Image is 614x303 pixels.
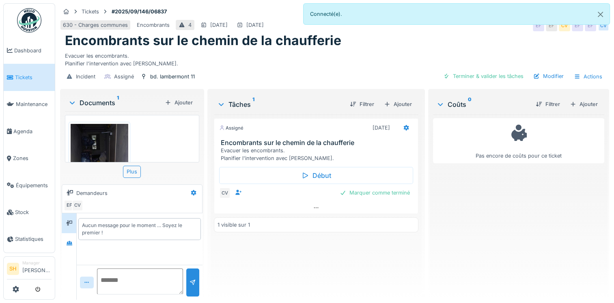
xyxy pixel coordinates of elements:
li: [PERSON_NAME] [22,260,52,277]
span: Stock [15,208,52,216]
a: Tickets [4,64,55,91]
a: SH Manager[PERSON_NAME] [7,260,52,279]
div: CV [72,200,83,211]
a: Dashboard [4,37,55,64]
div: CV [559,20,570,31]
div: EF [546,20,557,31]
sup: 0 [468,100,472,109]
sup: 1 [117,98,119,108]
div: 1 visible sur 1 [218,221,250,229]
a: Zones [4,145,55,172]
div: 4 [188,21,192,29]
div: [DATE] [246,21,264,29]
div: Assigné [114,73,134,80]
div: Documents [68,98,162,108]
button: Close [591,4,610,25]
div: CV [598,20,609,31]
div: Terminer & valider les tâches [440,71,527,82]
span: Équipements [16,182,52,189]
div: Manager [22,260,52,266]
img: mlvh76kex1n9l28m9ornypelcay1 [71,124,128,249]
div: Plus [123,166,141,177]
div: Tâches [217,100,343,109]
div: Filtrer [347,99,377,110]
a: Équipements [4,172,55,199]
div: [DATE] [373,124,390,132]
div: Assigné [219,125,243,132]
div: Modifier [530,71,567,82]
div: Connecté(e). [303,3,610,25]
span: Maintenance [16,100,52,108]
div: Aucun message pour le moment … Soyez le premier ! [82,222,197,236]
div: Ajouter [567,99,601,110]
div: Pas encore de coûts pour ce ticket [438,122,599,160]
div: CV [219,187,231,199]
span: Statistiques [15,235,52,243]
a: Maintenance [4,91,55,118]
div: Filtrer [532,99,563,110]
div: EF [572,20,583,31]
div: Actions [570,71,606,82]
img: Badge_color-CXgf-gQk.svg [17,8,41,32]
div: Evacuer les encombrants. Planifier l'intervention avec [PERSON_NAME]. [65,49,604,67]
span: Dashboard [14,47,52,54]
h3: Encombrants sur le chemin de la chaufferie [221,139,415,147]
div: Marquer comme terminé [336,187,413,198]
div: [DATE] [210,21,228,29]
div: EF [585,20,596,31]
h1: Encombrants sur le chemin de la chaufferie [65,33,341,48]
span: Zones [13,154,52,162]
div: EF [64,200,75,211]
div: Coûts [436,100,529,109]
div: Evacuer les encombrants. Planifier l'intervention avec [PERSON_NAME]. [221,147,415,162]
div: bd. lambermont 11 [150,73,195,80]
div: Tickets [82,8,99,15]
div: Demandeurs [76,189,108,197]
div: Ajouter [381,99,415,110]
a: Agenda [4,118,55,145]
div: Début [219,167,413,184]
span: Tickets [15,74,52,81]
div: 630 - Charges communes [63,21,128,29]
li: SH [7,263,19,275]
a: Statistiques [4,226,55,253]
div: EF [533,20,544,31]
a: Stock [4,199,55,225]
span: Agenda [13,128,52,135]
div: Ajouter [162,97,196,108]
div: Incident [76,73,95,80]
strong: #2025/09/146/06837 [108,8,170,15]
div: Encombrants [137,21,170,29]
sup: 1 [252,100,254,109]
